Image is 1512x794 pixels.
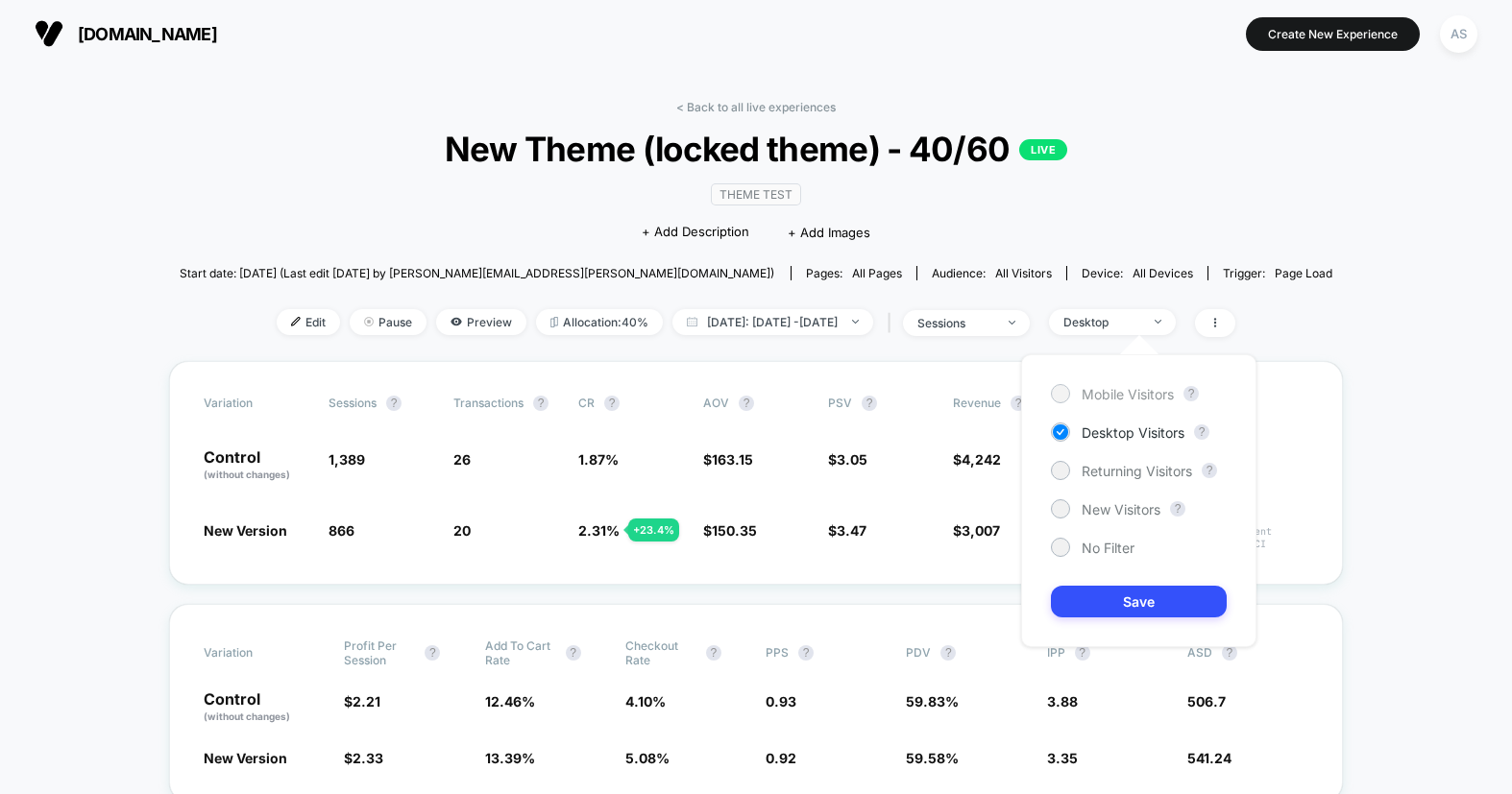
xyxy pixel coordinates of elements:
[1223,266,1332,280] div: Trigger:
[386,396,402,411] button: ?
[536,309,663,335] span: Allocation: 40%
[566,645,581,661] button: ?
[1047,693,1078,710] span: 3.88
[344,750,383,766] span: $
[353,693,380,710] span: 2.21
[995,266,1052,280] span: All Visitors
[798,645,814,661] button: ?
[204,710,290,722] span: (without changes)
[485,693,535,710] span: 12.46 %
[204,522,287,539] span: New Version
[1082,424,1184,441] span: Desktop Visitors
[1082,501,1160,517] span: New Visitors
[837,451,867,468] span: 3.05
[712,451,753,468] span: 163.15
[1246,17,1420,51] button: Create New Experience
[703,522,757,539] span: $
[344,638,415,667] span: Profit Per Session
[788,225,870,240] span: + Add Images
[828,396,852,410] span: PSV
[1066,266,1207,280] span: Device:
[953,522,1000,539] span: $
[672,309,873,335] span: [DATE]: [DATE] - [DATE]
[329,522,354,539] span: 866
[766,750,796,766] span: 0.92
[766,645,789,660] span: PPS
[828,451,867,468] span: $
[953,451,1001,468] span: $
[329,396,377,410] span: Sessions
[364,317,374,326] img: end
[1187,693,1226,710] span: 506.7
[676,100,836,114] a: < Back to all live experiences
[642,223,749,242] span: + Add Description
[604,396,620,411] button: ?
[940,645,956,661] button: ?
[353,750,383,766] span: 2.33
[29,18,223,49] button: [DOMAIN_NAME]
[533,396,549,411] button: ?
[883,309,903,337] span: |
[485,750,535,766] span: 13.39 %
[962,522,1000,539] span: 3,007
[962,451,1001,468] span: 4,242
[237,129,1275,169] span: New Theme (locked theme) - 40/60
[453,396,524,410] span: Transactions
[837,522,866,539] span: 3.47
[578,522,620,539] span: 2.31 %
[578,396,595,410] span: CR
[350,309,427,335] span: Pause
[906,750,959,766] span: 59.58 %
[1082,540,1134,556] span: No Filter
[344,693,380,710] span: $
[578,451,619,468] span: 1.87 %
[1187,750,1232,766] span: 541.24
[78,24,217,44] span: [DOMAIN_NAME]
[625,693,666,710] span: 4.10 %
[1009,321,1015,325] img: end
[425,645,440,661] button: ?
[852,320,859,324] img: end
[1170,501,1185,517] button: ?
[1051,586,1227,617] button: Save
[550,317,558,327] img: rebalance
[766,693,796,710] span: 0.93
[1155,320,1161,324] img: end
[712,522,757,539] span: 150.35
[628,518,679,541] div: + 23.4 %
[953,396,1001,410] span: Revenue
[180,266,774,280] span: Start date: [DATE] (Last edit [DATE] by [PERSON_NAME][EMAIL_ADDRESS][PERSON_NAME][DOMAIN_NAME])
[806,266,902,280] div: Pages:
[329,451,365,468] span: 1,389
[1063,315,1140,329] div: Desktop
[204,691,325,724] p: Control
[1082,463,1192,479] span: Returning Visitors
[932,266,1052,280] div: Audience:
[1082,386,1174,402] span: Mobile Visitors
[436,309,526,335] span: Preview
[485,638,556,667] span: Add To Cart Rate
[711,183,801,205] span: Theme Test
[204,396,309,411] span: Variation
[703,396,729,410] span: AOV
[453,522,471,539] span: 20
[625,750,670,766] span: 5.08 %
[453,451,471,468] span: 26
[906,645,931,660] span: PDV
[277,309,340,335] span: Edit
[862,396,877,411] button: ?
[1019,139,1067,160] p: LIVE
[291,317,301,326] img: edit
[1194,424,1209,440] button: ?
[1183,386,1199,401] button: ?
[906,693,959,710] span: 59.83 %
[1202,463,1217,478] button: ?
[706,645,721,661] button: ?
[204,449,309,482] p: Control
[687,317,697,326] img: calendar
[739,396,754,411] button: ?
[1275,266,1332,280] span: Page Load
[204,750,287,766] span: New Version
[852,266,902,280] span: all pages
[1440,15,1477,53] div: AS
